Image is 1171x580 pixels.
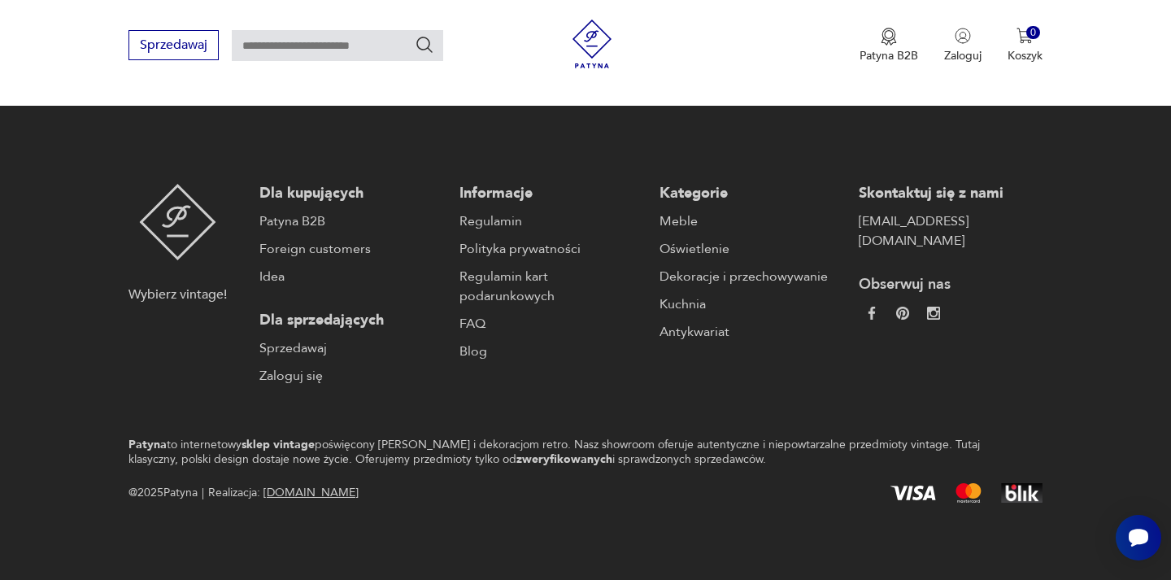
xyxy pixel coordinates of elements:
[242,437,315,452] strong: sklep vintage
[263,485,359,500] a: [DOMAIN_NAME]
[516,451,612,467] strong: zweryfikowanych
[1026,26,1040,40] div: 0
[128,483,198,503] span: @ 2025 Patyna
[865,307,878,320] img: da9060093f698e4c3cedc1453eec5031.webp
[128,30,219,60] button: Sprzedawaj
[259,311,443,330] p: Dla sprzedających
[259,267,443,286] a: Idea
[1016,28,1033,44] img: Ikona koszyka
[202,483,204,503] div: |
[208,483,359,503] span: Realizacja:
[956,483,982,503] img: Mastercard
[881,28,897,46] img: Ikona medalu
[128,285,227,304] p: Wybierz vintage!
[128,438,985,467] p: to internetowy poświęcony [PERSON_NAME] i dekoracjom retro. Nasz showroom oferuje autentyczne i n...
[459,342,643,361] a: Blog
[660,212,843,231] a: Meble
[1001,483,1043,503] img: BLIK
[415,35,434,55] button: Szukaj
[859,184,1043,203] p: Skontaktuj się z nami
[259,184,443,203] p: Dla kupujących
[259,212,443,231] a: Patyna B2B
[128,41,219,52] a: Sprzedawaj
[927,307,940,320] img: c2fd9cf7f39615d9d6839a72ae8e59e5.webp
[660,239,843,259] a: Oświetlenie
[860,28,918,63] a: Ikona medaluPatyna B2B
[944,48,982,63] p: Zaloguj
[660,184,843,203] p: Kategorie
[859,212,1043,251] a: [EMAIL_ADDRESS][DOMAIN_NAME]
[660,267,843,286] a: Dekoracje i przechowywanie
[459,212,643,231] a: Regulamin
[1116,515,1161,560] iframe: Smartsupp widget button
[568,20,616,68] img: Patyna - sklep z meblami i dekoracjami vintage
[660,322,843,342] a: Antykwariat
[860,28,918,63] button: Patyna B2B
[128,437,167,452] strong: Patyna
[944,28,982,63] button: Zaloguj
[955,28,971,44] img: Ikonka użytkownika
[660,294,843,314] a: Kuchnia
[859,275,1043,294] p: Obserwuj nas
[860,48,918,63] p: Patyna B2B
[259,338,443,358] a: Sprzedawaj
[896,307,909,320] img: 37d27d81a828e637adc9f9cb2e3d3a8a.webp
[1008,28,1043,63] button: 0Koszyk
[1008,48,1043,63] p: Koszyk
[459,267,643,306] a: Regulamin kart podarunkowych
[139,184,216,260] img: Patyna - sklep z meblami i dekoracjami vintage
[459,239,643,259] a: Polityka prywatności
[259,366,443,386] a: Zaloguj się
[259,239,443,259] a: Foreign customers
[890,486,936,500] img: Visa
[459,314,643,334] a: FAQ
[459,184,643,203] p: Informacje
